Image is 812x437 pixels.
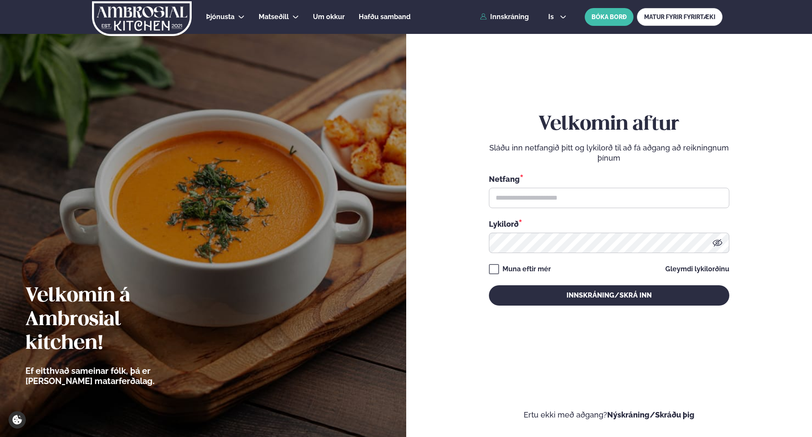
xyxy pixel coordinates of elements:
span: Matseðill [259,13,289,21]
button: Innskráning/Skrá inn [489,285,729,306]
a: Þjónusta [206,12,234,22]
img: logo [91,1,193,36]
a: Gleymdi lykilorðinu [665,266,729,273]
span: Hafðu samband [359,13,410,21]
button: BÓKA BORÐ [585,8,633,26]
a: Cookie settings [8,411,26,429]
a: Um okkur [313,12,345,22]
button: is [541,14,573,20]
a: Innskráning [480,13,529,21]
p: Sláðu inn netfangið þitt og lykilorð til að fá aðgang að reikningnum þínum [489,143,729,163]
p: Ertu ekki með aðgang? [432,410,787,420]
div: Netfang [489,173,729,184]
a: Matseðill [259,12,289,22]
a: MATUR FYRIR FYRIRTÆKI [637,8,723,26]
a: Nýskráning/Skráðu þig [607,410,695,419]
div: Lykilorð [489,218,729,229]
span: Þjónusta [206,13,234,21]
a: Hafðu samband [359,12,410,22]
span: Um okkur [313,13,345,21]
p: Ef eitthvað sameinar fólk, þá er [PERSON_NAME] matarferðalag. [25,366,201,386]
h2: Velkomin aftur [489,113,729,136]
span: is [548,14,556,20]
h2: Velkomin á Ambrosial kitchen! [25,284,201,356]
